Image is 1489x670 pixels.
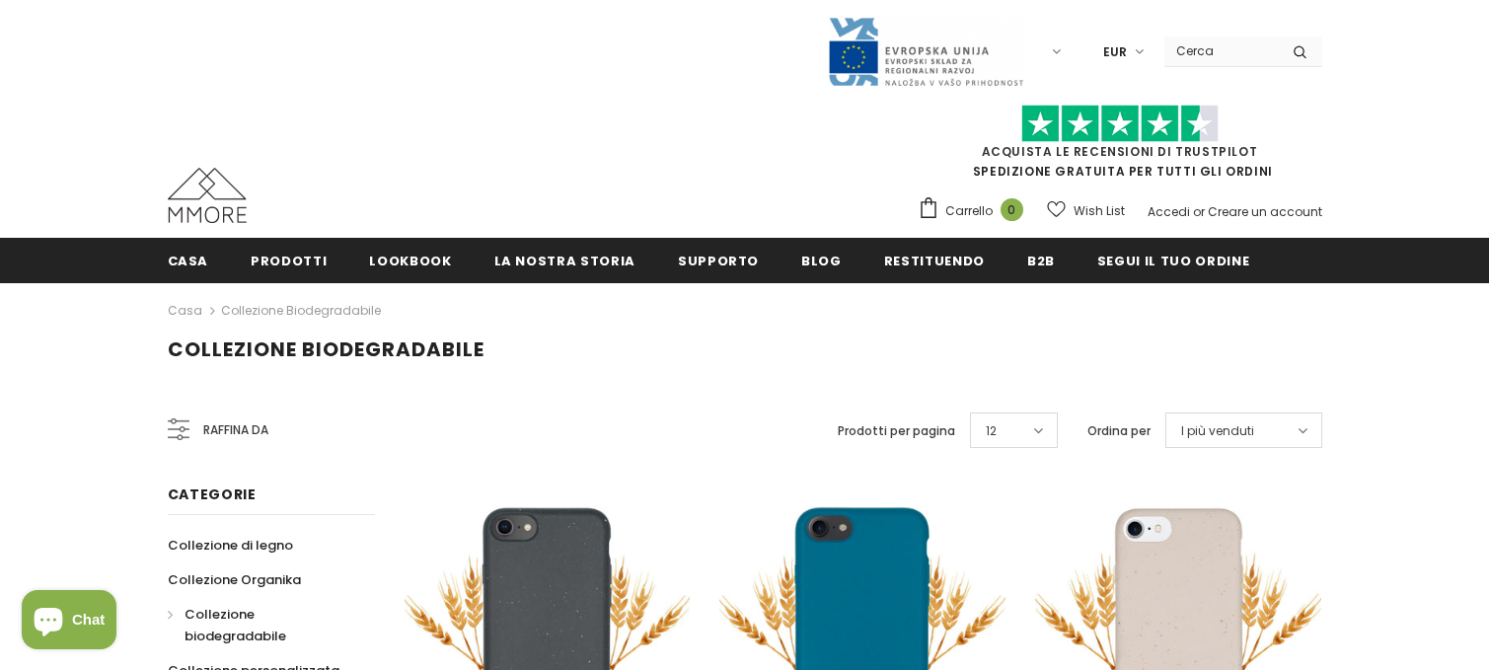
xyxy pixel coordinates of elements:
[168,252,209,270] span: Casa
[884,238,985,282] a: Restituendo
[827,42,1024,59] a: Javni Razpis
[168,299,202,323] a: Casa
[369,238,451,282] a: Lookbook
[1103,42,1127,62] span: EUR
[168,597,353,653] a: Collezione biodegradabile
[1087,421,1151,441] label: Ordina per
[945,201,993,221] span: Carrello
[982,143,1258,160] a: Acquista le recensioni di TrustPilot
[678,252,759,270] span: supporto
[827,16,1024,88] img: Javni Razpis
[838,421,955,441] label: Prodotti per pagina
[494,238,635,282] a: La nostra storia
[1097,238,1249,282] a: Segui il tuo ordine
[1148,203,1190,220] a: Accedi
[1074,201,1125,221] span: Wish List
[168,484,257,504] span: Categorie
[1027,238,1055,282] a: B2B
[918,113,1322,180] span: SPEDIZIONE GRATUITA PER TUTTI GLI ORDINI
[168,562,301,597] a: Collezione Organika
[1097,252,1249,270] span: Segui il tuo ordine
[251,252,327,270] span: Prodotti
[986,421,997,441] span: 12
[1027,252,1055,270] span: B2B
[884,252,985,270] span: Restituendo
[1047,193,1125,228] a: Wish List
[494,252,635,270] span: La nostra storia
[168,168,247,223] img: Casi MMORE
[168,335,484,363] span: Collezione biodegradabile
[1181,421,1254,441] span: I più venduti
[168,528,293,562] a: Collezione di legno
[168,238,209,282] a: Casa
[251,238,327,282] a: Prodotti
[369,252,451,270] span: Lookbook
[203,419,268,441] span: Raffina da
[678,238,759,282] a: supporto
[168,570,301,589] span: Collezione Organika
[801,252,842,270] span: Blog
[168,536,293,555] span: Collezione di legno
[1208,203,1322,220] a: Creare un account
[16,590,122,654] inbox-online-store-chat: Shopify online store chat
[1193,203,1205,220] span: or
[801,238,842,282] a: Blog
[918,196,1033,226] a: Carrello 0
[221,302,381,319] a: Collezione biodegradabile
[1164,37,1278,65] input: Search Site
[185,605,286,645] span: Collezione biodegradabile
[1001,198,1023,221] span: 0
[1021,105,1219,143] img: Fidati di Pilot Stars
